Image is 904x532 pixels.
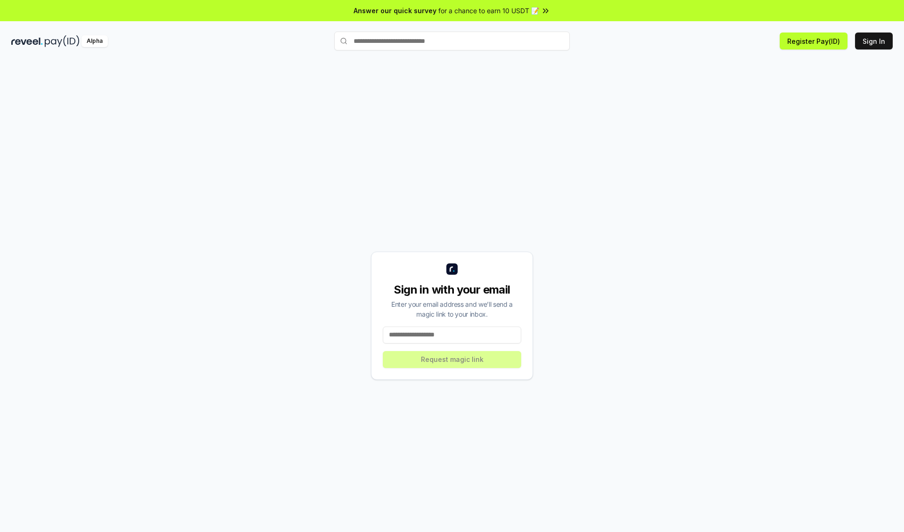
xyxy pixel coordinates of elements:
button: Sign In [855,33,893,49]
img: pay_id [45,35,80,47]
div: Alpha [81,35,108,47]
button: Register Pay(ID) [780,33,847,49]
div: Sign in with your email [383,282,521,297]
img: logo_small [446,263,458,275]
img: reveel_dark [11,35,43,47]
span: Answer our quick survey [354,6,436,16]
div: Enter your email address and we’ll send a magic link to your inbox. [383,299,521,319]
span: for a chance to earn 10 USDT 📝 [438,6,539,16]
